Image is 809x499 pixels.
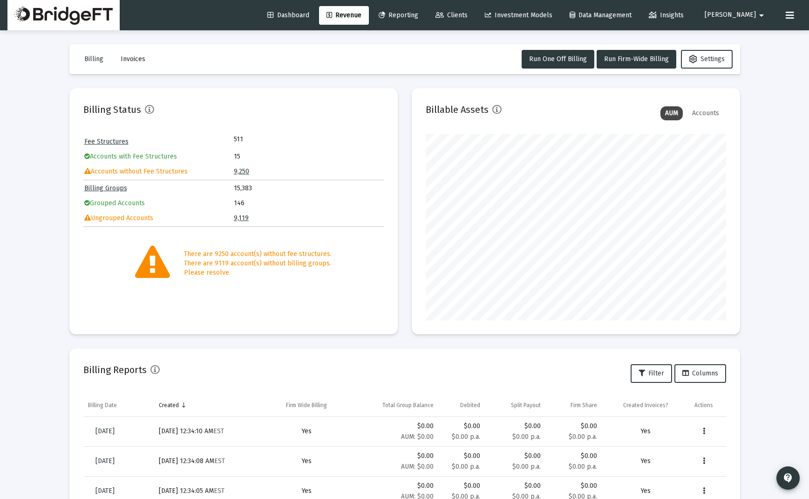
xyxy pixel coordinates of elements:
div: $0.00 [489,422,541,442]
div: Debited [460,402,480,409]
div: $0.00 [550,481,597,491]
div: [DATE] 12:34:08 AM [159,457,258,466]
div: $0.00 [443,451,480,461]
td: Column Actions [690,394,726,416]
small: AUM: $0.00 [401,433,434,441]
div: There are 9119 account(s) without billing groups. [184,259,332,268]
button: Invoices [113,50,153,69]
div: $0.00 [550,422,597,431]
td: Accounts without Fee Structures [84,165,233,179]
span: Insights [649,11,684,19]
small: EST [213,427,224,435]
h2: Billing Reports [83,362,147,377]
span: Reporting [379,11,418,19]
a: Revenue [319,6,369,25]
span: [DATE] [95,457,115,465]
td: Column Total Group Balance [350,394,438,416]
a: Clients [428,6,475,25]
a: 9,250 [234,167,249,175]
span: Billing [84,55,103,63]
div: Yes [268,457,346,466]
div: $0.00 [489,451,541,471]
a: Investment Models [477,6,560,25]
td: Column Created Invoices? [602,394,690,416]
span: [DATE] [95,487,115,495]
mat-icon: arrow_drop_down [756,6,767,25]
td: Ungrouped Accounts [84,211,233,225]
div: Created [159,402,179,409]
span: [PERSON_NAME] [705,11,756,19]
span: Columns [682,369,718,377]
span: Filter [639,369,664,377]
a: Insights [641,6,691,25]
a: Fee Structures [84,138,129,146]
small: $0.00 p.a. [512,463,541,471]
div: Created Invoices? [623,402,668,409]
td: Column Firm Share [545,394,602,416]
td: 511 [234,135,308,144]
span: Data Management [570,11,632,19]
div: Total Group Balance [382,402,434,409]
button: Columns [674,364,726,383]
div: Billing Date [88,402,117,409]
mat-icon: contact_support [782,472,794,484]
div: Yes [268,427,346,436]
td: Column Billing Date [83,394,155,416]
span: Investment Models [485,11,552,19]
h2: Billable Assets [426,102,489,117]
button: Run One Off Billing [522,50,594,69]
div: AUM [660,106,683,120]
small: $0.00 p.a. [512,433,541,441]
button: [PERSON_NAME] [693,6,778,24]
div: Yes [268,486,346,496]
button: Run Firm-Wide Billing [597,50,676,69]
span: Dashboard [267,11,309,19]
div: Split Payout [511,402,541,409]
span: Run Firm-Wide Billing [604,55,669,63]
small: $0.00 p.a. [569,463,597,471]
span: Invoices [121,55,145,63]
td: Grouped Accounts [84,196,233,210]
small: $0.00 p.a. [569,433,597,441]
div: $0.00 [443,481,480,491]
div: $0.00 [550,451,597,461]
small: AUM: $0.00 [401,463,434,471]
div: $0.00 [354,422,433,442]
div: There are 9250 account(s) without fee structures. [184,249,332,259]
div: [DATE] 12:34:05 AM [159,486,258,496]
div: Yes [606,427,686,436]
button: Billing [77,50,111,69]
span: [DATE] [95,427,115,435]
img: Dashboard [14,6,113,25]
div: Accounts [687,106,724,120]
div: $0.00 [443,422,480,431]
small: $0.00 p.a. [452,433,480,441]
span: Revenue [326,11,361,19]
td: Column Created [154,394,263,416]
a: Reporting [371,6,426,25]
small: EST [214,487,224,495]
button: Settings [681,50,733,69]
div: [DATE] 12:34:10 AM [159,427,258,436]
span: Settings [689,55,725,63]
td: 146 [234,196,383,210]
div: Please resolve. [184,268,332,277]
td: 15 [234,150,383,164]
td: Column Firm Wide Billing [264,394,350,416]
small: EST [214,457,225,465]
span: Clients [435,11,468,19]
span: Run One Off Billing [529,55,587,63]
div: Actions [694,402,713,409]
div: Yes [606,457,686,466]
a: 9,119 [234,214,249,222]
div: Yes [606,486,686,496]
div: Firm Wide Billing [286,402,327,409]
a: Dashboard [260,6,317,25]
div: Firm Share [571,402,597,409]
a: [DATE] [88,452,122,471]
a: Billing Groups [84,184,127,192]
a: [DATE] [88,422,122,441]
td: Column Debited [438,394,485,416]
td: Accounts with Fee Structures [84,150,233,164]
a: Data Management [562,6,639,25]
